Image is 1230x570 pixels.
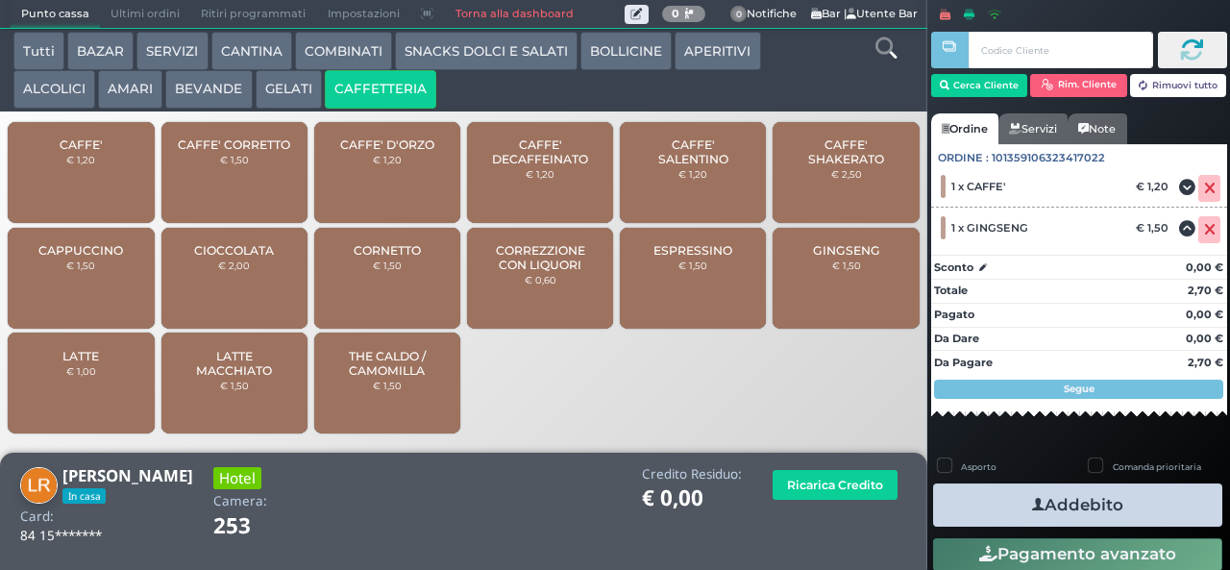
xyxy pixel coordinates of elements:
[1186,260,1223,274] strong: 0,00 €
[354,243,421,258] span: CORNETTO
[934,356,993,369] strong: Da Pagare
[60,137,103,152] span: CAFFE'
[66,260,95,271] small: € 1,50
[675,32,760,70] button: APERITIVI
[934,284,968,297] strong: Totale
[38,243,123,258] span: CAPPUCCINO
[1130,74,1227,97] button: Rimuovi tutto
[1186,308,1223,321] strong: 0,00 €
[66,154,95,165] small: € 1,20
[1188,356,1223,369] strong: 2,70 €
[992,150,1105,166] span: 101359106323417022
[998,113,1068,144] a: Servizi
[325,70,436,109] button: CAFFETTERIA
[177,349,291,378] span: LATTE MACCHIATO
[951,180,1005,193] span: 1 x CAFFE'
[653,243,732,258] span: ESPRESSINO
[789,137,903,166] span: CAFFE' SHAKERATO
[1068,113,1126,144] a: Note
[1064,383,1095,395] strong: Segue
[11,1,100,28] span: Punto cassa
[395,32,578,70] button: SNACKS DOLCI E SALATI
[340,137,434,152] span: CAFFE' D'ORZO
[483,137,598,166] span: CAFFE' DECAFFEINATO
[67,32,134,70] button: BAZAR
[642,467,742,482] h4: Credito Residuo:
[13,70,95,109] button: ALCOLICI
[66,365,96,377] small: € 1,00
[213,514,305,538] h1: 253
[1186,332,1223,345] strong: 0,00 €
[934,332,979,345] strong: Da Dare
[951,221,1028,235] span: 1 x GINGSENG
[220,154,249,165] small: € 1,50
[136,32,208,70] button: SERVIZI
[678,260,707,271] small: € 1,50
[373,260,402,271] small: € 1,50
[931,74,1028,97] button: Cerca Cliente
[483,243,598,272] span: CORREZZIONE CON LIQUORI
[1030,74,1127,97] button: Rim. Cliente
[831,168,862,180] small: € 2,50
[20,509,54,524] h4: Card:
[211,32,292,70] button: CANTINA
[256,70,322,109] button: GELATI
[813,243,880,258] span: GINGSENG
[62,349,99,363] span: LATTE
[969,32,1152,68] input: Codice Cliente
[444,1,583,28] a: Torna alla dashboard
[98,70,162,109] button: AMARI
[178,137,290,152] span: CAFFE' CORRETTO
[934,308,974,321] strong: Pagato
[580,32,672,70] button: BOLLICINE
[938,150,989,166] span: Ordine :
[672,7,679,20] b: 0
[1133,180,1178,193] div: € 1,20
[62,488,106,504] span: In casa
[165,70,252,109] button: BEVANDE
[525,274,556,285] small: € 0,60
[20,467,58,505] img: Luca Riviezzo
[218,260,250,271] small: € 2,00
[832,260,861,271] small: € 1,50
[331,349,445,378] span: THE CALDO / CAMOMILLA
[317,1,410,28] span: Impostazioni
[636,137,750,166] span: CAFFE' SALENTINO
[934,260,973,276] strong: Sconto
[13,32,64,70] button: Tutti
[373,154,402,165] small: € 1,20
[1188,284,1223,297] strong: 2,70 €
[220,380,249,391] small: € 1,50
[213,467,261,489] h3: Hotel
[678,168,707,180] small: € 1,20
[373,380,402,391] small: € 1,50
[295,32,392,70] button: COMBINATI
[213,494,267,508] h4: Camera:
[961,460,996,473] label: Asporto
[190,1,316,28] span: Ritiri programmati
[773,470,898,500] button: Ricarica Credito
[642,486,742,510] h1: € 0,00
[526,168,554,180] small: € 1,20
[62,464,193,486] b: [PERSON_NAME]
[730,6,748,23] span: 0
[933,483,1222,527] button: Addebito
[931,113,998,144] a: Ordine
[100,1,190,28] span: Ultimi ordini
[1133,221,1178,235] div: € 1,50
[1113,460,1201,473] label: Comanda prioritaria
[194,243,274,258] span: CIOCCOLATA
